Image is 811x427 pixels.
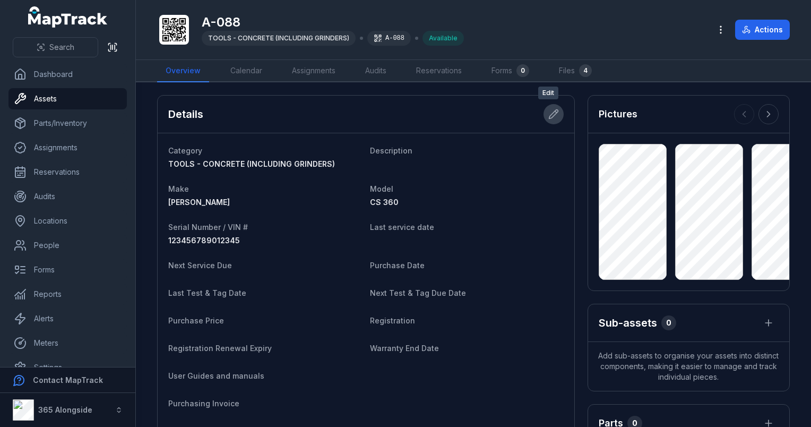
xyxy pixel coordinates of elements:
[367,31,411,46] div: A-088
[8,137,127,158] a: Assignments
[550,60,600,82] a: Files4
[483,60,538,82] a: Forms0
[208,34,349,42] span: TOOLS - CONCRETE (INCLUDING GRINDERS)
[8,235,127,256] a: People
[8,332,127,354] a: Meters
[579,64,592,77] div: 4
[588,342,789,391] span: Add sub-assets to organise your assets into distinct components, making it easier to manage and t...
[8,113,127,134] a: Parts/Inventory
[370,261,425,270] span: Purchase Date
[8,284,127,305] a: Reports
[370,184,393,193] span: Model
[168,288,246,297] span: Last Test & Tag Date
[202,14,464,31] h1: A-088
[33,375,103,385] strong: Contact MapTrack
[370,198,399,207] span: CS 360
[370,344,439,353] span: Warranty End Date
[8,88,127,109] a: Assets
[516,64,529,77] div: 0
[370,316,415,325] span: Registration
[8,186,127,207] a: Audits
[370,223,434,232] span: Last service date
[422,31,464,46] div: Available
[168,399,239,408] span: Purchasing Invoice
[8,308,127,329] a: Alerts
[168,159,335,168] span: TOOLS - CONCRETE (INCLUDING GRINDERS)
[735,20,790,40] button: Actions
[661,315,676,330] div: 0
[8,210,127,232] a: Locations
[168,198,230,207] span: [PERSON_NAME]
[168,371,264,380] span: User Guides and manuals
[370,146,412,155] span: Description
[408,60,470,82] a: Reservations
[157,60,209,82] a: Overview
[168,236,240,245] span: 123456789012345
[538,87,558,99] span: Edit
[8,161,127,183] a: Reservations
[13,37,98,57] button: Search
[283,60,344,82] a: Assignments
[168,316,224,325] span: Purchase Price
[357,60,395,82] a: Audits
[8,259,127,280] a: Forms
[49,42,74,53] span: Search
[38,405,92,414] strong: 365 Alongside
[222,60,271,82] a: Calendar
[168,184,189,193] span: Make
[599,315,657,330] h2: Sub-assets
[8,64,127,85] a: Dashboard
[8,357,127,378] a: Settings
[168,107,203,122] h2: Details
[168,146,202,155] span: Category
[28,6,108,28] a: MapTrack
[599,107,637,122] h3: Pictures
[370,288,466,297] span: Next Test & Tag Due Date
[168,344,272,353] span: Registration Renewal Expiry
[168,261,232,270] span: Next Service Due
[168,223,248,232] span: Serial Number / VIN #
